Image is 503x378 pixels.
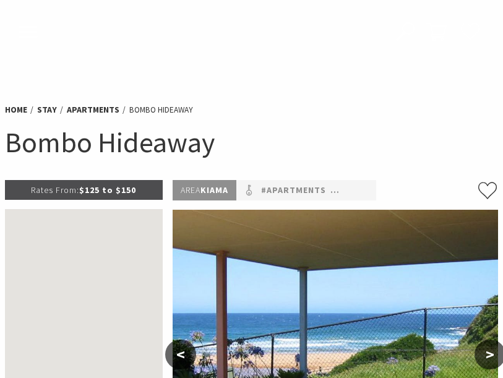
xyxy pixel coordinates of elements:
li: Bombo Hideaway [129,103,193,116]
p: $125 to $150 [5,180,163,200]
h1: Bombo Hideaway [5,124,498,161]
p: Kiama [173,180,236,200]
a: #Apartments [261,183,326,197]
span: Rates From: [31,184,79,195]
a: Home [5,104,27,116]
a: Apartments [67,104,119,116]
span: Area [181,184,200,195]
button: < [165,340,196,369]
a: Stay [37,104,57,116]
a: #Pet Friendly [330,183,397,197]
